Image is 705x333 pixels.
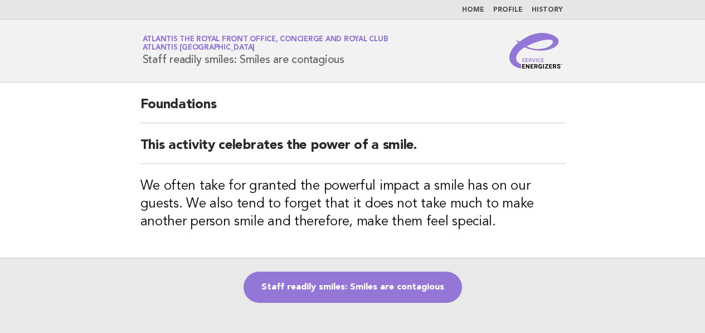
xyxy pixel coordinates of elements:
[140,96,565,123] h2: Foundations
[143,36,388,51] a: Atlantis The Royal Front Office, Concierge and Royal ClubAtlantis [GEOGRAPHIC_DATA]
[140,137,565,164] h2: This activity celebrates the power of a smile.
[509,33,563,69] img: Service Energizers
[143,45,255,52] span: Atlantis [GEOGRAPHIC_DATA]
[462,7,484,13] a: Home
[140,177,565,231] h3: We often take for granted the powerful impact a smile has on our guests. We also tend to forget t...
[244,272,462,303] a: Staff readily smiles: Smiles are contagious
[532,7,563,13] a: History
[493,7,523,13] a: Profile
[143,36,388,65] h1: Staff readily smiles: Smiles are contagious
